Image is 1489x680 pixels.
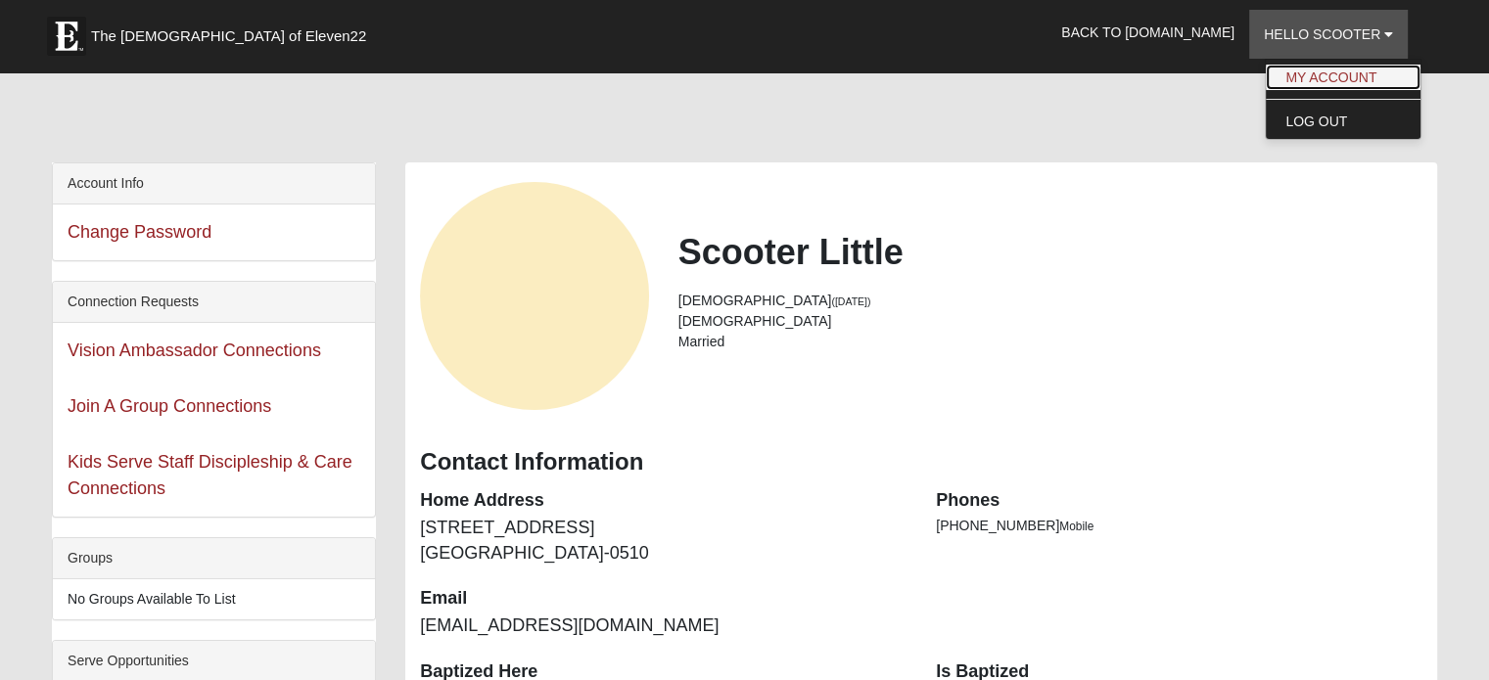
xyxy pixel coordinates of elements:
[420,586,907,612] dt: Email
[678,291,1422,311] li: [DEMOGRAPHIC_DATA]
[678,311,1422,332] li: [DEMOGRAPHIC_DATA]
[1249,10,1408,59] a: Hello Scooter
[420,182,648,410] a: View Fullsize Photo
[678,332,1422,352] li: Married
[831,295,870,307] small: ([DATE])
[47,17,86,56] img: Eleven22 logo
[1047,8,1249,57] a: Back to [DOMAIN_NAME]
[68,396,271,416] a: Join A Group Connections
[420,448,1422,476] h3: Contact Information
[678,231,1422,273] h2: Scooter Little
[53,579,375,619] li: No Groups Available To List
[1266,109,1420,134] a: Log Out
[68,452,352,498] a: Kids Serve Staff Discipleship & Care Connections
[68,340,321,360] a: Vision Ambassador Connections
[37,7,429,56] a: The [DEMOGRAPHIC_DATA] of Eleven22
[53,538,375,579] div: Groups
[420,488,907,514] dt: Home Address
[91,26,366,46] span: The [DEMOGRAPHIC_DATA] of Eleven22
[420,613,907,639] dd: [EMAIL_ADDRESS][DOMAIN_NAME]
[936,488,1422,514] dt: Phones
[936,516,1422,536] li: [PHONE_NUMBER]
[1059,520,1093,533] span: Mobile
[53,282,375,323] div: Connection Requests
[1264,26,1380,42] span: Hello Scooter
[53,163,375,204] div: Account Info
[68,222,211,242] a: Change Password
[1266,65,1420,90] a: My Account
[420,516,907,566] dd: [STREET_ADDRESS] [GEOGRAPHIC_DATA]-0510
